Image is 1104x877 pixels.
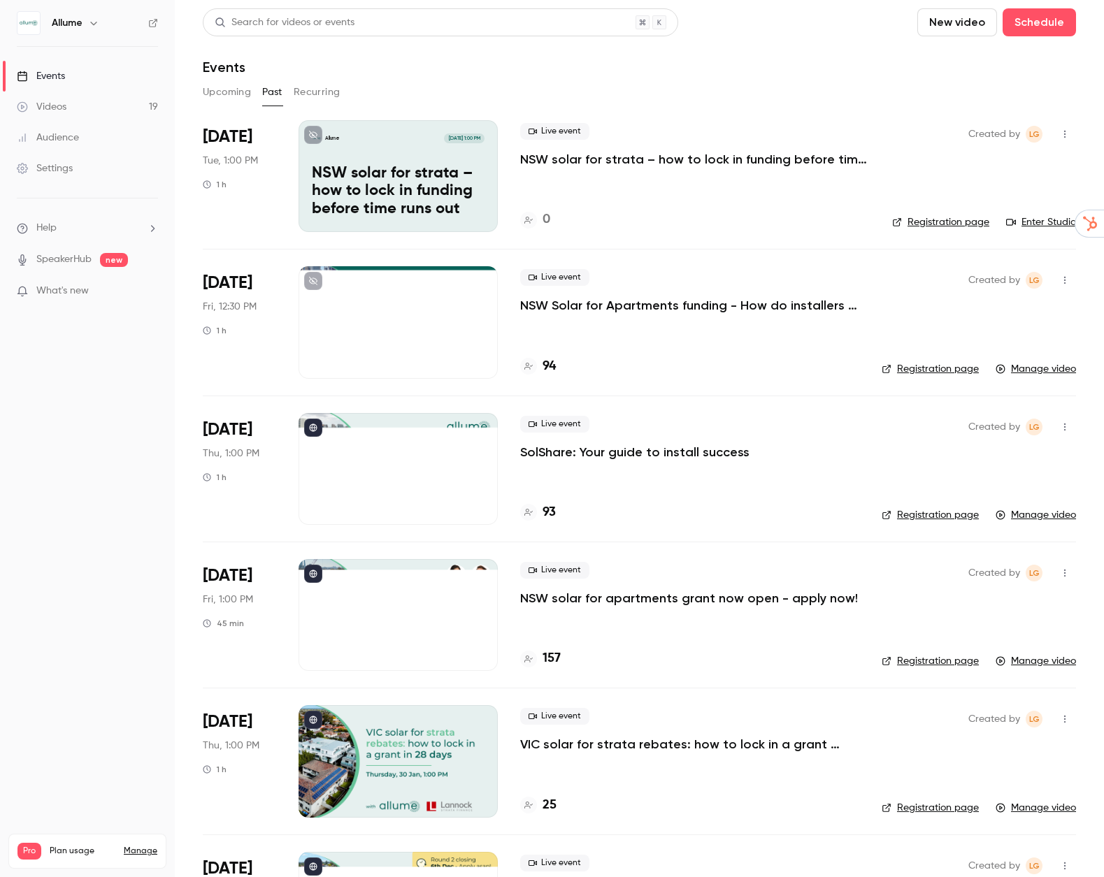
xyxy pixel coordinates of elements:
span: Created by [968,272,1020,289]
a: Registration page [882,801,979,815]
span: Thu, 1:00 PM [203,447,259,461]
span: Tue, 1:00 PM [203,154,258,168]
a: VIC solar for strata rebates: how to lock in a grant [DATE] [520,736,859,753]
div: 45 min [203,618,244,629]
span: Lindsey Guest [1026,272,1042,289]
span: LG [1029,126,1040,143]
div: Settings [17,161,73,175]
a: 0 [520,210,550,229]
h1: Events [203,59,245,75]
span: Pro [17,843,41,860]
div: Jan 30 Thu, 1:00 PM (Australia/Melbourne) [203,705,276,817]
span: LG [1029,711,1040,727]
span: LG [1029,565,1040,581]
a: Registration page [892,215,989,229]
div: 1 h [203,325,227,336]
a: NSW solar for strata – how to lock in funding before time runs out [520,151,870,168]
div: 1 h [203,179,227,190]
span: new [100,253,128,267]
div: Audience [17,131,79,145]
a: Manage video [996,362,1076,376]
span: Lindsey Guest [1026,857,1042,874]
span: [DATE] [203,711,252,733]
h4: 157 [543,649,561,668]
a: 25 [520,796,557,815]
span: LG [1029,857,1040,874]
span: Created by [968,126,1020,143]
span: [DATE] [203,272,252,294]
h4: 94 [543,357,556,376]
a: 94 [520,357,556,376]
span: Live event [520,123,589,140]
span: Live event [520,562,589,579]
div: 1 h [203,472,227,483]
div: Mar 20 Thu, 1:00 PM (Australia/Melbourne) [203,413,276,525]
span: Live event [520,416,589,433]
h6: Allume [52,16,83,30]
span: [DATE] [203,419,252,441]
span: [DATE] 1:00 PM [444,133,484,143]
h4: 93 [543,503,556,522]
span: Lindsey Guest [1026,565,1042,581]
span: Created by [968,857,1020,874]
a: SpeakerHub [36,252,92,267]
p: Allume [325,135,340,142]
iframe: Noticeable Trigger [141,285,158,298]
h4: 0 [543,210,550,229]
div: 1 h [203,764,227,775]
span: Plan usage [50,846,115,857]
button: New video [917,8,997,36]
span: Live event [520,708,589,725]
span: LG [1029,272,1040,289]
span: [DATE] [203,126,252,148]
span: Live event [520,269,589,286]
span: Lindsey Guest [1026,126,1042,143]
div: Events [17,69,65,83]
span: [DATE] [203,565,252,587]
a: Registration page [882,508,979,522]
div: Search for videos or events [215,15,354,30]
li: help-dropdown-opener [17,221,158,235]
img: Allume [17,12,40,34]
span: Fri, 1:00 PM [203,593,253,607]
div: Apr 11 Fri, 12:30 PM (Australia/Melbourne) [203,266,276,378]
a: NSW solar for apartments grant now open - apply now! [520,590,858,607]
a: SolShare: Your guide to install success [520,444,750,461]
a: 157 [520,649,561,668]
div: Mar 7 Fri, 1:00 PM (Australia/Melbourne) [203,559,276,671]
a: Registration page [882,654,979,668]
a: NSW Solar for Apartments funding - How do installers leverage it? [520,297,859,314]
span: Live event [520,855,589,871]
a: Manage video [996,508,1076,522]
button: Upcoming [203,81,251,103]
span: Created by [968,565,1020,581]
a: Manage video [996,654,1076,668]
div: Videos [17,100,66,114]
h4: 25 [543,796,557,815]
a: 93 [520,503,556,522]
p: NSW solar for strata – how to lock in funding before time runs out [312,165,485,219]
span: Help [36,221,57,235]
div: May 13 Tue, 12:30 PM (Australia/Adelaide) [203,120,276,232]
span: Lindsey Guest [1026,711,1042,727]
a: Registration page [882,362,979,376]
span: Fri, 12:30 PM [203,300,257,314]
button: Schedule [1003,8,1076,36]
a: NSW solar for strata – how to lock in funding before time runs outAllume[DATE] 1:00 PMNSW solar f... [299,120,498,232]
span: Lindsey Guest [1026,419,1042,435]
span: What's new [36,284,89,298]
span: Created by [968,711,1020,727]
button: Past [262,81,282,103]
a: Manage [124,846,157,857]
span: Thu, 1:00 PM [203,739,259,753]
span: Created by [968,419,1020,435]
a: Manage video [996,801,1076,815]
span: LG [1029,419,1040,435]
button: Recurring [294,81,340,103]
a: Enter Studio [1006,215,1076,229]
